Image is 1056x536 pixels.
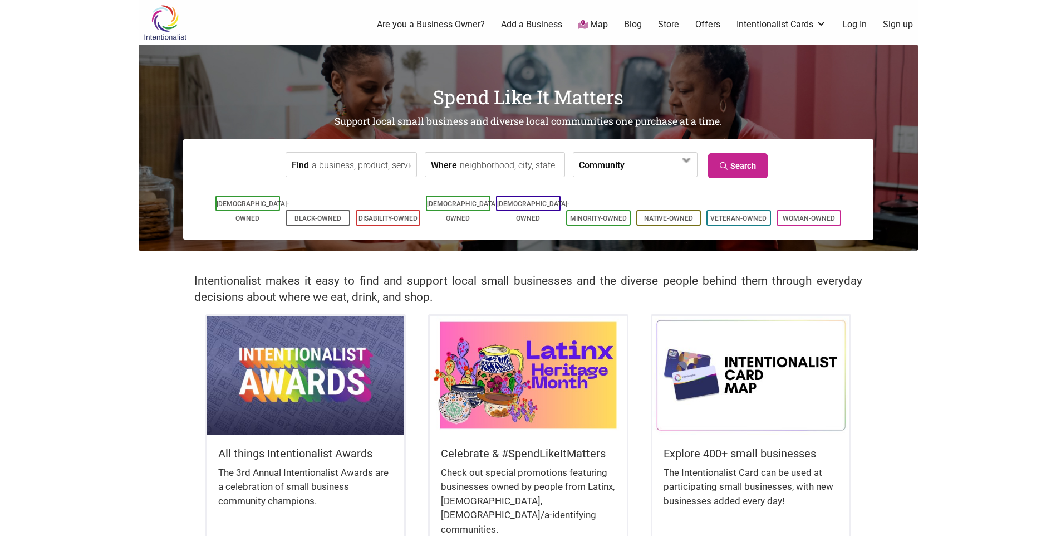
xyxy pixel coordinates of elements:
[579,153,625,177] label: Community
[139,4,191,41] img: Intentionalist
[431,153,457,177] label: Where
[664,466,838,520] div: The Intentionalist Card can be used at participating small businesses, with new businesses added ...
[736,18,827,31] a: Intentionalist Cards
[695,18,720,31] a: Offers
[570,215,627,222] a: Minority-Owned
[139,115,918,129] h2: Support local small business and diverse local communities one purchase at a time.
[658,18,679,31] a: Store
[578,18,608,31] a: Map
[783,215,835,222] a: Woman-Owned
[358,215,418,222] a: Disability-Owned
[883,18,913,31] a: Sign up
[377,18,485,31] a: Are you a Business Owner?
[194,273,862,305] h2: Intentionalist makes it easy to find and support local small businesses and the diverse people be...
[430,316,627,434] img: Latinx / Hispanic Heritage Month
[217,200,289,222] a: [DEMOGRAPHIC_DATA]-Owned
[708,153,768,178] a: Search
[294,215,341,222] a: Black-Owned
[652,316,849,434] img: Intentionalist Card Map
[292,153,309,177] label: Find
[644,215,693,222] a: Native-Owned
[218,466,393,520] div: The 3rd Annual Intentionalist Awards are a celebration of small business community champions.
[710,215,767,222] a: Veteran-Owned
[218,446,393,461] h5: All things Intentionalist Awards
[427,200,499,222] a: [DEMOGRAPHIC_DATA]-Owned
[312,153,414,178] input: a business, product, service
[207,316,404,434] img: Intentionalist Awards
[139,84,918,110] h1: Spend Like It Matters
[497,200,569,222] a: [DEMOGRAPHIC_DATA]-Owned
[460,153,562,178] input: neighborhood, city, state
[441,446,616,461] h5: Celebrate & #SpendLikeItMatters
[501,18,562,31] a: Add a Business
[664,446,838,461] h5: Explore 400+ small businesses
[842,18,867,31] a: Log In
[624,18,642,31] a: Blog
